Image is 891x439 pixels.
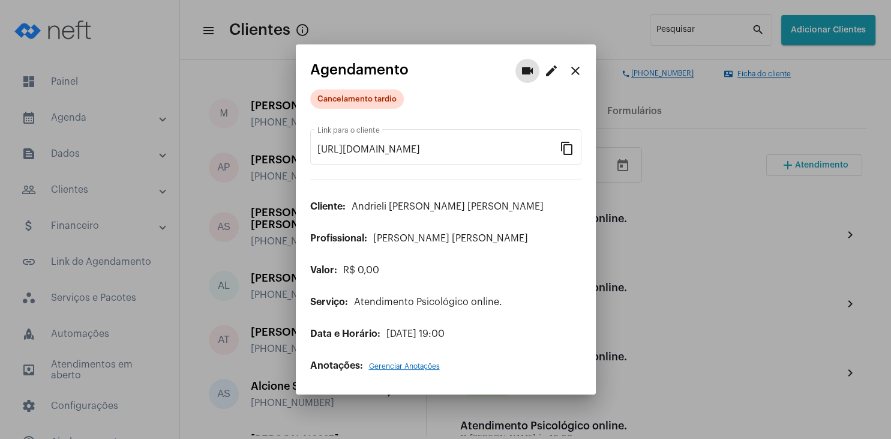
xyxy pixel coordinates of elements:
[560,141,574,155] mat-icon: content_copy
[310,265,337,275] span: Valor:
[310,62,409,77] span: Agendamento
[544,64,559,78] mat-icon: edit
[310,329,380,339] span: Data e Horário:
[386,329,445,339] span: [DATE] 19:00
[310,89,404,109] mat-chip: Cancelamento tardio
[568,64,583,78] mat-icon: close
[317,144,560,155] input: Link
[310,202,346,211] span: Cliente:
[354,297,502,307] span: Atendimento Psicológico online.
[369,363,440,370] span: Gerenciar Anotações
[310,361,363,371] span: Anotações:
[352,202,544,211] span: Andrieli [PERSON_NAME] [PERSON_NAME]
[310,297,348,307] span: Serviço:
[520,64,535,78] mat-icon: videocam
[310,234,367,243] span: Profissional:
[343,265,379,275] span: R$ 0,00
[373,234,528,243] span: [PERSON_NAME] [PERSON_NAME]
